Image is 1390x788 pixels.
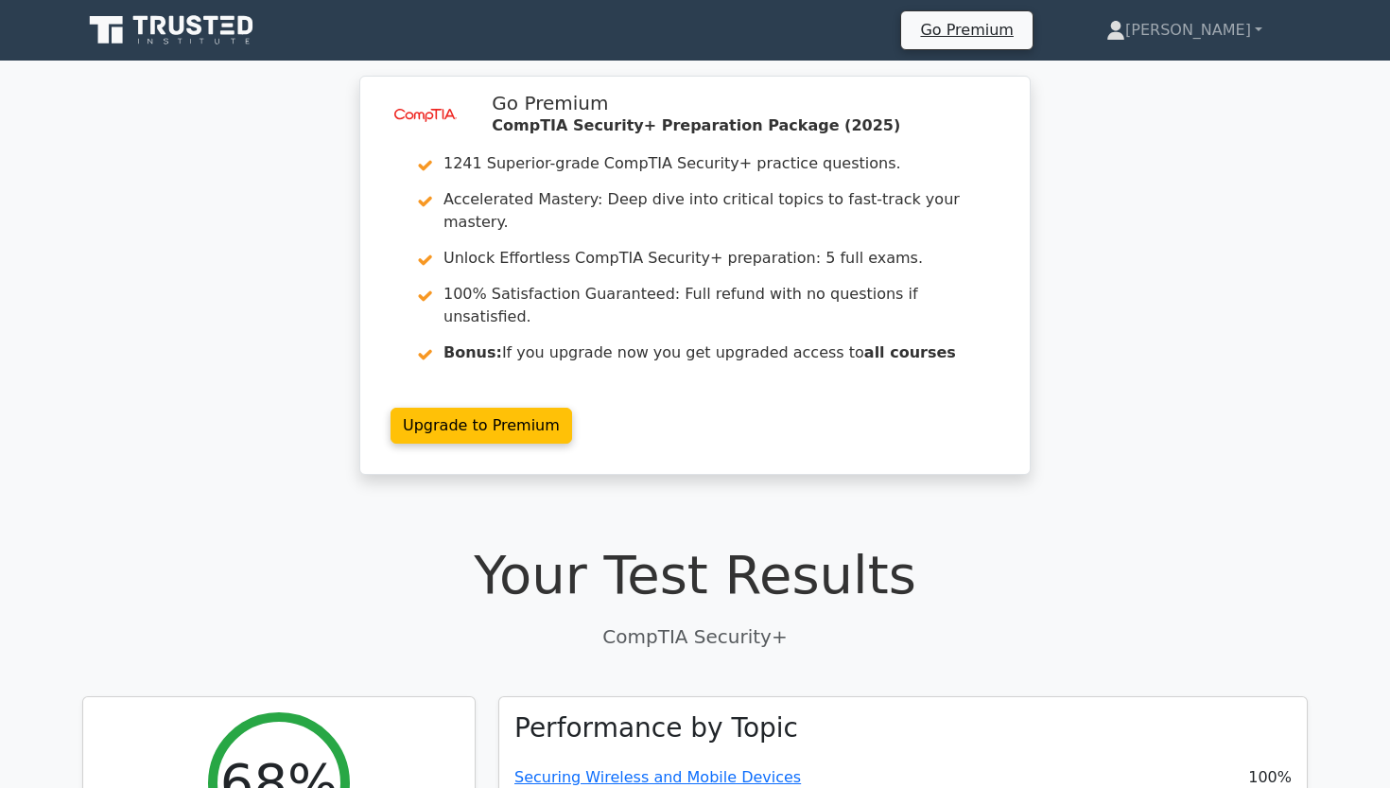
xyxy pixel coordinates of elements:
[909,17,1024,43] a: Go Premium
[391,408,572,444] a: Upgrade to Premium
[82,543,1308,606] h1: Your Test Results
[1061,11,1308,49] a: [PERSON_NAME]
[514,712,798,744] h3: Performance by Topic
[514,768,801,786] a: Securing Wireless and Mobile Devices
[82,622,1308,651] p: CompTIA Security+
